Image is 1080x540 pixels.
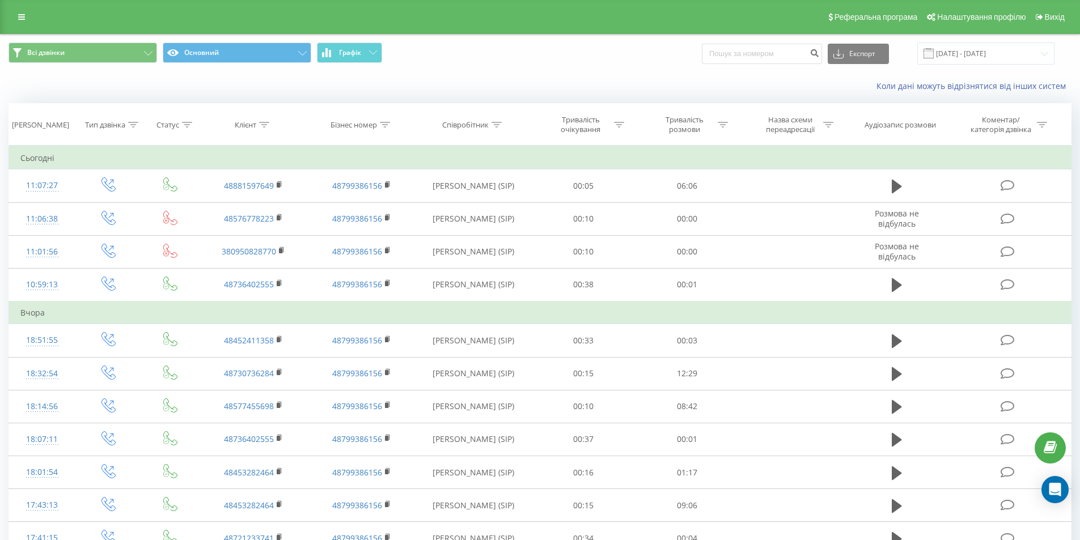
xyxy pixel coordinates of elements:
[636,235,739,268] td: 00:00
[968,115,1034,134] div: Коментар/категорія дзвінка
[636,324,739,357] td: 00:03
[875,241,919,262] span: Розмова не відбулась
[416,235,532,268] td: [PERSON_NAME] (SIP)
[937,12,1026,22] span: Налаштування профілю
[20,494,64,516] div: 17:43:13
[532,423,636,456] td: 00:37
[532,268,636,301] td: 00:38
[20,241,64,263] div: 11:01:56
[224,279,274,290] a: 48736402555
[20,363,64,385] div: 18:32:54
[532,357,636,390] td: 00:15
[636,268,739,301] td: 00:01
[442,120,489,130] div: Співробітник
[532,202,636,235] td: 00:10
[20,208,64,230] div: 11:06:38
[416,357,532,390] td: [PERSON_NAME] (SIP)
[416,324,532,357] td: [PERSON_NAME] (SIP)
[224,368,274,379] a: 48730736284
[828,44,889,64] button: Експорт
[20,461,64,483] div: 18:01:54
[332,335,382,346] a: 48799386156
[163,42,311,63] button: Основний
[339,49,361,57] span: Графік
[532,489,636,522] td: 00:15
[532,324,636,357] td: 00:33
[235,120,256,130] div: Клієнт
[416,423,532,456] td: [PERSON_NAME] (SIP)
[876,80,1071,91] a: Коли дані можуть відрізнятися вiд інших систем
[222,246,276,257] a: 380950828770
[156,120,179,130] div: Статус
[654,115,715,134] div: Тривалість розмови
[550,115,611,134] div: Тривалість очікування
[20,396,64,418] div: 18:14:56
[20,329,64,351] div: 18:51:55
[702,44,822,64] input: Пошук за номером
[224,433,274,444] a: 48736402555
[20,428,64,450] div: 18:07:11
[332,433,382,444] a: 48799386156
[9,42,157,63] button: Всі дзвінки
[224,401,274,411] a: 48577455698
[332,213,382,224] a: 48799386156
[875,208,919,229] span: Розмова не відбулась
[532,390,636,423] td: 00:10
[332,467,382,478] a: 48799386156
[532,456,636,489] td: 00:16
[636,423,739,456] td: 00:01
[224,467,274,478] a: 48453282464
[332,279,382,290] a: 48799386156
[224,500,274,511] a: 48453282464
[532,169,636,202] td: 00:05
[332,500,382,511] a: 48799386156
[416,390,532,423] td: [PERSON_NAME] (SIP)
[224,335,274,346] a: 48452411358
[636,456,739,489] td: 01:17
[416,456,532,489] td: [PERSON_NAME] (SIP)
[332,180,382,191] a: 48799386156
[332,368,382,379] a: 48799386156
[416,268,532,301] td: [PERSON_NAME] (SIP)
[835,12,918,22] span: Реферальна програма
[332,246,382,257] a: 48799386156
[224,180,274,191] a: 48881597649
[636,169,739,202] td: 06:06
[332,401,382,411] a: 48799386156
[636,390,739,423] td: 08:42
[331,120,377,130] div: Бізнес номер
[27,48,65,57] span: Всі дзвінки
[1045,12,1065,22] span: Вихід
[317,42,382,63] button: Графік
[9,301,1071,324] td: Вчора
[865,120,936,130] div: Аудіозапис розмови
[416,169,532,202] td: [PERSON_NAME] (SIP)
[9,147,1071,169] td: Сьогодні
[224,213,274,224] a: 48576778223
[416,489,532,522] td: [PERSON_NAME] (SIP)
[760,115,820,134] div: Назва схеми переадресації
[85,120,125,130] div: Тип дзвінка
[636,202,739,235] td: 00:00
[636,489,739,522] td: 09:06
[1041,476,1069,503] div: Open Intercom Messenger
[20,175,64,197] div: 11:07:27
[20,274,64,296] div: 10:59:13
[416,202,532,235] td: [PERSON_NAME] (SIP)
[636,357,739,390] td: 12:29
[532,235,636,268] td: 00:10
[12,120,69,130] div: [PERSON_NAME]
